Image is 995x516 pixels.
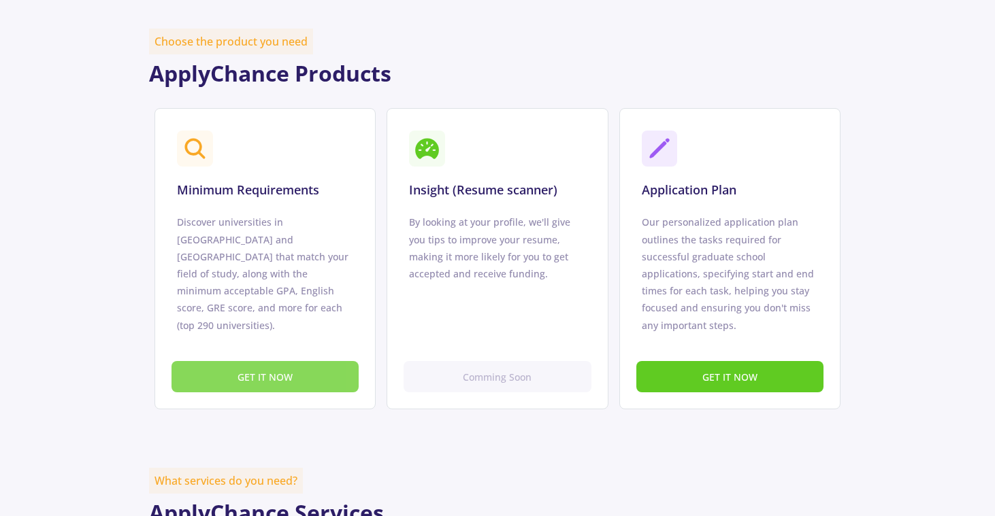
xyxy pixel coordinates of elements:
h3: Minimum Requirements [177,183,319,198]
div: Discover universities in [GEOGRAPHIC_DATA] and [GEOGRAPHIC_DATA] that match your field of study, ... [177,213,353,333]
button: GET IT NOW [172,361,359,393]
div: Our personalized application plan outlines the tasks required for successful graduate school appl... [642,213,818,333]
h2: ApplyChance Products [149,61,845,86]
button: GET IT NOW [636,361,823,393]
a: GET IT NOW [172,369,359,384]
div: By looking at your profile, we'll give you tips to improve your resume, making it more likely for... [409,213,585,282]
h3: Insight (Resume scanner) [409,183,557,198]
span: What services do you need? [149,468,303,494]
h3: Application Plan [642,183,736,198]
span: Choose the product you need [149,29,313,54]
button: Comming Soon [404,361,591,393]
a: GET IT NOW [636,369,823,384]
